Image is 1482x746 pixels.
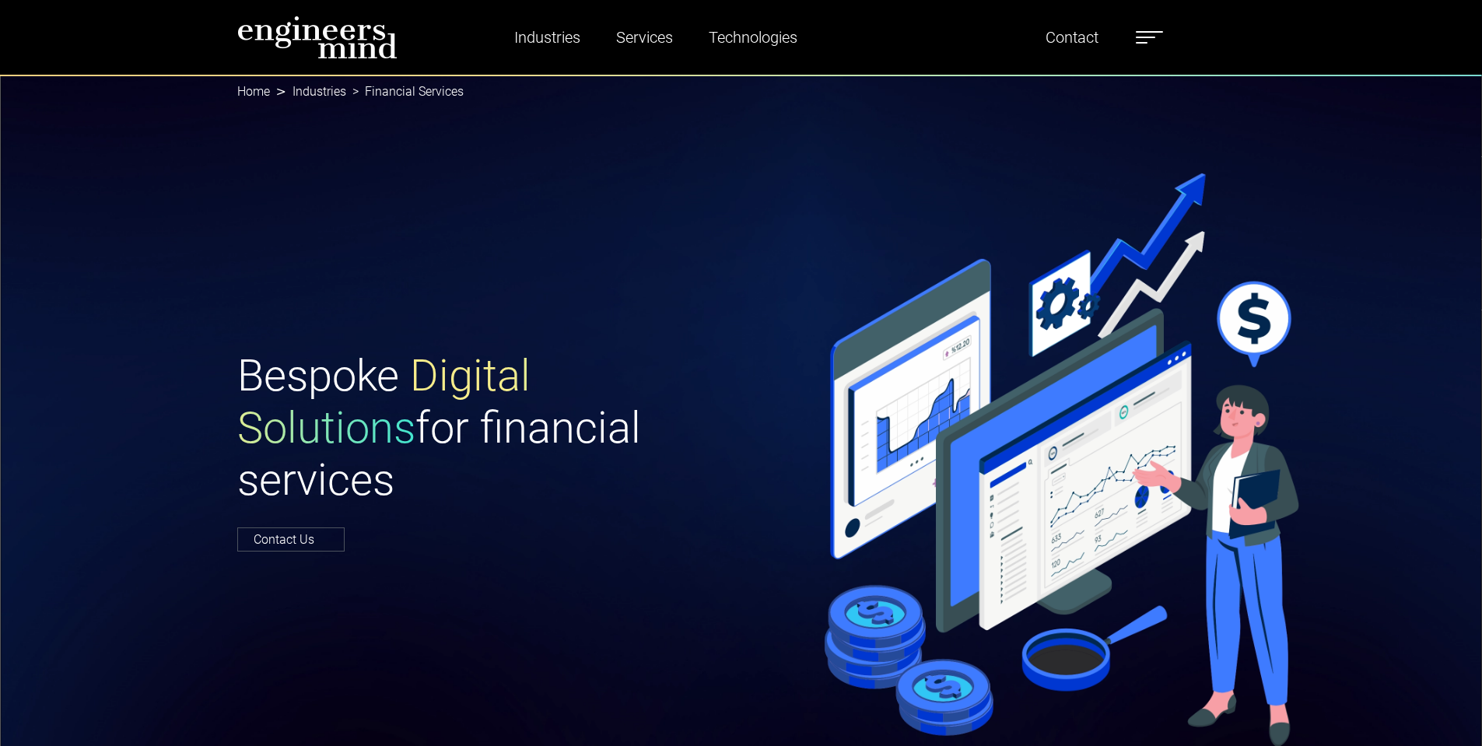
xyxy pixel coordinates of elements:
[508,19,587,55] a: Industries
[237,75,1246,109] nav: breadcrumb
[237,84,270,99] a: Home
[346,82,464,101] li: Financial Services
[237,527,345,552] a: Contact Us
[702,19,804,55] a: Technologies
[1039,19,1105,55] a: Contact
[237,16,398,59] img: logo
[610,19,679,55] a: Services
[237,350,732,507] h1: Bespoke for financial services
[293,84,346,99] a: Industries
[237,350,531,454] span: Digital Solutions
